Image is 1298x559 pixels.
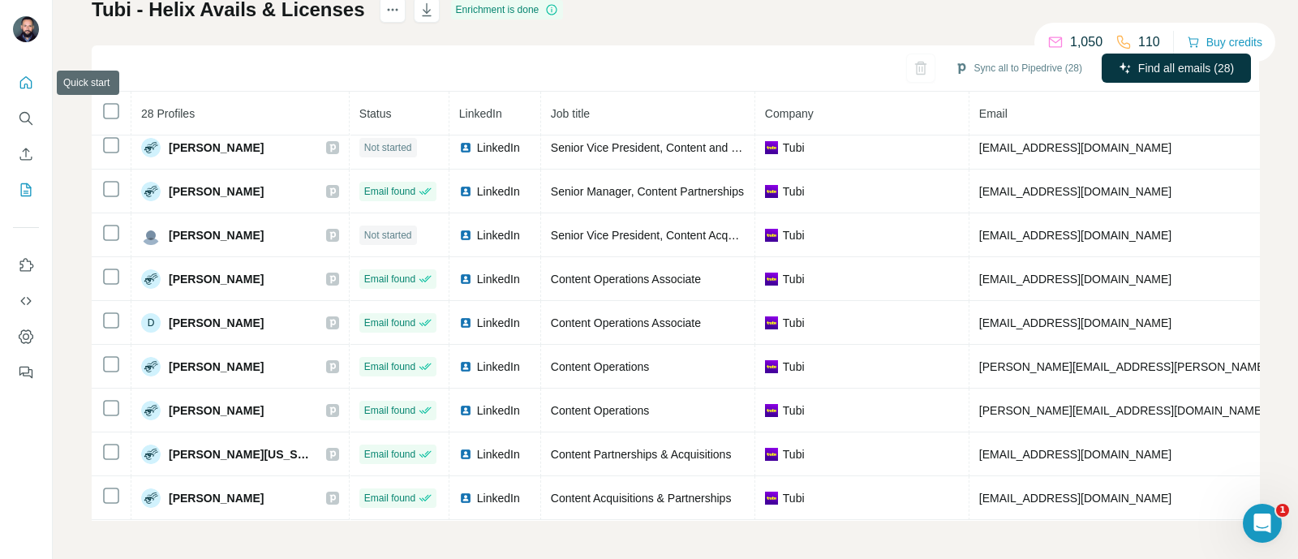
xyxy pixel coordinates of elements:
img: company-logo [765,141,778,154]
img: company-logo [765,492,778,505]
span: Company [765,107,814,120]
span: Tubi [783,140,805,156]
span: 1 [1276,504,1289,517]
span: Tubi [783,402,805,419]
button: Dashboard [13,322,39,351]
button: Find all emails (28) [1102,54,1251,83]
iframe: Intercom live chat [1243,504,1282,543]
img: LinkedIn logo [459,360,472,373]
span: Email found [364,184,415,199]
span: LinkedIn [477,183,520,200]
span: [PERSON_NAME][EMAIL_ADDRESS][DOMAIN_NAME] [979,404,1265,417]
button: Use Surfe API [13,286,39,316]
span: [EMAIL_ADDRESS][DOMAIN_NAME] [979,316,1171,329]
button: Search [13,104,39,133]
span: Tubi [783,227,805,243]
span: [EMAIL_ADDRESS][DOMAIN_NAME] [979,229,1171,242]
span: LinkedIn [477,402,520,419]
span: Senior Vice President, Content and Creative Operations [551,141,832,154]
span: Content Operations [551,360,649,373]
img: Avatar [141,445,161,464]
span: LinkedIn [459,107,502,120]
span: [PERSON_NAME] [169,315,264,331]
span: [PERSON_NAME] [169,183,264,200]
span: [EMAIL_ADDRESS][DOMAIN_NAME] [979,273,1171,286]
button: Enrich CSV [13,140,39,169]
span: Tubi [783,315,805,331]
p: 110 [1138,32,1160,52]
img: LinkedIn logo [459,316,472,329]
button: Quick start [13,68,39,97]
span: Senior Vice President, Content Acquisitions and Partnerships [551,229,858,242]
span: [PERSON_NAME] [169,402,264,419]
button: Use Surfe on LinkedIn [13,251,39,280]
span: Not started [364,228,412,243]
img: LinkedIn logo [459,185,472,198]
img: LinkedIn logo [459,448,472,461]
span: Job title [551,107,590,120]
p: 1,050 [1070,32,1102,52]
span: Tubi [783,183,805,200]
img: LinkedIn logo [459,141,472,154]
span: Not started [364,140,412,155]
span: Email found [364,359,415,374]
span: Email found [364,316,415,330]
span: LinkedIn [477,140,520,156]
span: Tubi [783,359,805,375]
img: Avatar [141,269,161,289]
span: [PERSON_NAME] [169,490,264,506]
span: Tubi [783,446,805,462]
span: Tubi [783,490,805,506]
span: Find all emails (28) [1138,60,1234,76]
img: Avatar [141,488,161,508]
span: [PERSON_NAME] [169,227,264,243]
img: Avatar [13,16,39,42]
img: LinkedIn logo [459,404,472,417]
span: [PERSON_NAME] [169,140,264,156]
button: My lists [13,175,39,204]
img: company-logo [765,404,778,417]
img: LinkedIn logo [459,273,472,286]
img: LinkedIn logo [459,492,472,505]
img: Avatar [141,226,161,245]
span: LinkedIn [477,446,520,462]
img: LinkedIn logo [459,229,472,242]
img: company-logo [765,448,778,461]
span: [PERSON_NAME] [169,271,264,287]
span: Tubi [783,271,805,287]
span: Content Operations [551,404,649,417]
span: Email found [364,447,415,462]
button: Buy credits [1187,31,1262,54]
span: Email found [364,491,415,505]
span: Content Partnerships & Acquisitions [551,448,732,461]
span: [EMAIL_ADDRESS][DOMAIN_NAME] [979,448,1171,461]
span: 28 Profiles [141,107,195,120]
span: Content Operations Associate [551,316,701,329]
span: Email found [364,272,415,286]
span: LinkedIn [477,490,520,506]
button: Feedback [13,358,39,387]
div: D [141,313,161,333]
span: [PERSON_NAME][US_STATE] [169,446,310,462]
button: Sync all to Pipedrive (28) [943,56,1094,80]
img: Avatar [141,357,161,376]
span: [EMAIL_ADDRESS][DOMAIN_NAME] [979,141,1171,154]
img: Avatar [141,401,161,420]
span: Email found [364,403,415,418]
img: Avatar [141,182,161,201]
span: LinkedIn [477,359,520,375]
span: Senior Manager, Content Partnerships [551,185,744,198]
span: [EMAIL_ADDRESS][DOMAIN_NAME] [979,492,1171,505]
span: Email [979,107,1008,120]
span: Content Acquisitions & Partnerships [551,492,732,505]
span: [EMAIL_ADDRESS][DOMAIN_NAME] [979,185,1171,198]
span: LinkedIn [477,227,520,243]
img: Avatar [141,138,161,157]
img: company-logo [765,316,778,329]
span: Content Operations Associate [551,273,701,286]
span: Status [359,107,392,120]
img: company-logo [765,360,778,373]
img: company-logo [765,273,778,286]
img: company-logo [765,185,778,198]
span: [PERSON_NAME] [169,359,264,375]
